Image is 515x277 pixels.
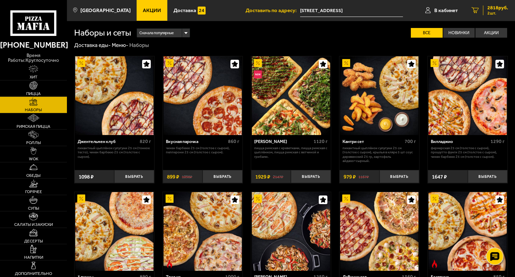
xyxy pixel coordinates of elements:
img: Акционный [430,59,438,67]
span: Напитки [24,255,43,259]
a: АкционныйОстрое блюдоТрио из Рио [163,192,242,271]
span: 820 г [140,138,151,144]
span: Супы [28,206,39,210]
a: АкционныйВкусная парочка [163,56,242,135]
img: Новинка [254,70,262,78]
span: Горячее [25,190,42,194]
span: Доставить по адресу: [246,8,300,13]
img: Беатриче [428,192,507,271]
input: Ваш адрес доставки [300,4,403,17]
img: Акционный [342,59,350,67]
img: 3 пиццы [75,192,154,271]
span: 1120 г [314,138,328,144]
img: Джентельмен клуб [75,56,154,135]
button: Выбрать [379,170,419,183]
span: Роллы [26,141,41,145]
img: Острое блюдо [166,260,174,268]
a: Акционный3 пиццы [75,192,154,271]
img: Акционный [77,59,85,67]
span: Хит [30,75,37,79]
p: Пицца Римская с креветками, Пицца Римская с цыплёнком, Пицца Римская с ветчиной и грибами. [254,146,328,159]
s: 2147 ₽ [273,174,283,180]
span: Дополнительно [15,271,52,276]
img: Трио из Рио [164,192,242,271]
a: АкционныйКантри сет [339,56,419,135]
img: Акционный [342,194,350,202]
img: Вилла Капри [252,192,330,271]
span: Пицца [26,92,41,96]
span: 2 шт. [487,11,508,15]
button: Выбрать [291,170,330,183]
span: Акции [143,8,161,13]
button: Выбрать [114,170,154,183]
span: Римская пицца [17,124,50,128]
p: Фермерская 25 см (толстое с сыром), Прошутто Фунги 25 см (толстое с сыром), Чикен Барбекю 25 см (... [431,146,505,159]
span: Доставка [174,8,196,13]
span: 1098 ₽ [79,174,93,180]
a: АкционныйДжентельмен клуб [75,56,154,135]
div: Джентельмен клуб [78,139,138,144]
p: Пикантный цыплёнок сулугуни 25 см (толстое с сыром), крылья в кляре 5 шт соус деревенский 25 гр, ... [343,146,416,163]
span: Наборы [25,108,42,112]
img: Акционный [166,59,174,67]
span: 2818 руб. [487,6,508,10]
span: 860 г [228,138,239,144]
span: 700 г [405,138,416,144]
label: Акции [475,28,507,38]
span: [GEOGRAPHIC_DATA] [80,8,131,13]
div: Вкусная парочка [166,139,227,144]
div: Вилладжио [431,139,489,144]
span: Обеды [26,173,41,178]
span: WOK [29,157,38,161]
span: Салаты и закуски [14,222,53,227]
span: Ленинградская область, Всеволожский район, Заневское городское поселение, городской посёлок Янино... [300,4,403,17]
span: 1929 ₽ [255,174,270,180]
span: 899 ₽ [167,174,179,180]
img: Акционный [77,194,85,202]
a: АкционныйВилла Капри [251,192,331,271]
img: Акционный [254,194,262,202]
img: Акционный [166,194,174,202]
img: ДаВинчи сет [340,192,419,271]
a: Доставка еды- [74,42,111,48]
span: 1290 г [490,138,504,144]
button: Выбрать [202,170,242,183]
a: АкционныйОстрое блюдоБеатриче [428,192,507,271]
a: АкционныйДаВинчи сет [339,192,419,271]
label: Новинки [443,28,475,38]
p: Пикантный цыплёнок сулугуни 25 см (тонкое тесто), Чикен Барбекю 25 см (толстое с сыром). [78,146,151,159]
p: Чикен Барбекю 25 см (толстое с сыром), Пепперони 25 см (толстое с сыром). [166,146,240,155]
span: 1647 ₽ [432,174,447,180]
img: 15daf4d41897b9f0e9f617042186c801.svg [198,7,206,15]
label: Все [411,28,443,38]
s: 1167 ₽ [358,174,369,180]
h1: Наборы и сеты [74,29,131,37]
img: Вилладжио [428,56,507,135]
a: АкционныйНовинкаМама Миа [251,56,331,135]
div: Кантри сет [343,139,403,144]
span: Сначала популярные [139,28,174,38]
div: Наборы [129,42,149,49]
s: 1098 ₽ [182,174,192,180]
a: Меню- [112,42,128,48]
img: Акционный [254,59,262,67]
span: 979 ₽ [344,174,356,180]
div: [PERSON_NAME] [254,139,312,144]
span: В кабинет [434,8,458,13]
img: Мама Миа [252,56,330,135]
img: Акционный [430,194,438,202]
span: Десерты [24,239,43,243]
button: Выбрать [468,170,507,183]
img: Кантри сет [340,56,419,135]
img: Острое блюдо [430,260,438,268]
img: Вкусная парочка [164,56,242,135]
a: АкционныйВилладжио [428,56,507,135]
